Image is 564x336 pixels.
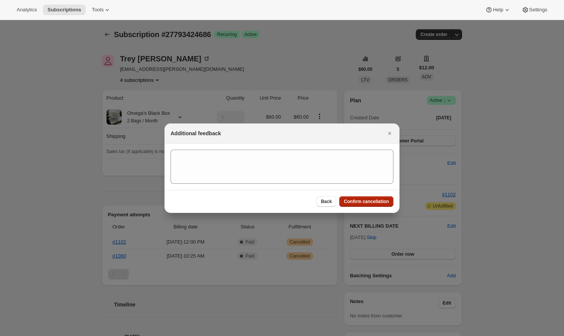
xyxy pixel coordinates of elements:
[481,5,515,15] button: Help
[517,5,552,15] button: Settings
[339,196,393,207] button: Confirm cancellation
[493,7,503,13] span: Help
[43,5,86,15] button: Subscriptions
[92,7,103,13] span: Tools
[321,198,332,205] span: Back
[316,196,337,207] button: Back
[529,7,547,13] span: Settings
[47,7,81,13] span: Subscriptions
[87,5,116,15] button: Tools
[344,198,389,205] span: Confirm cancellation
[17,7,37,13] span: Analytics
[12,5,41,15] button: Analytics
[384,128,395,139] button: Close
[171,130,221,137] h2: Additional feedback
